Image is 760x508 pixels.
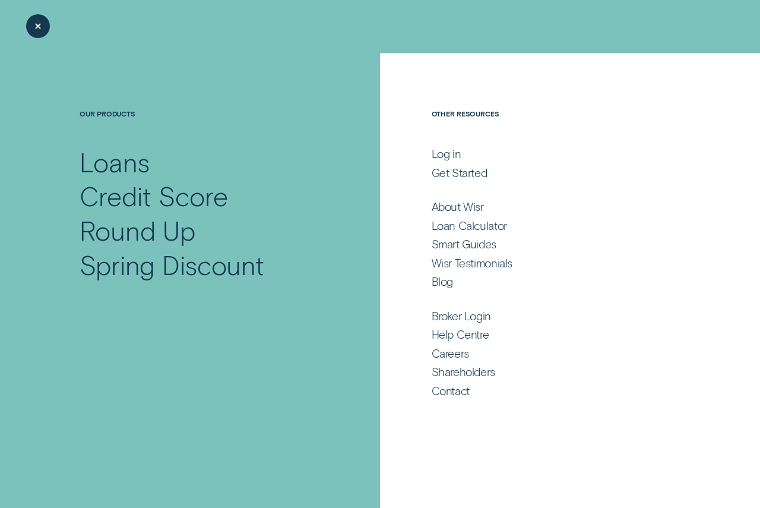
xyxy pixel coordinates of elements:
[432,237,496,251] div: Smart Guides
[432,166,680,180] a: Get Started
[432,327,680,342] a: Help Centre
[432,200,484,214] div: About Wisr
[432,256,680,270] a: Wisr Testimonials
[432,309,491,323] div: Broker Login
[432,147,680,161] a: Log in
[80,145,150,179] div: Loans
[432,327,489,342] div: Help Centre
[432,147,461,161] div: Log in
[432,219,507,233] div: Loan Calculator
[80,109,325,145] h4: Our Products
[80,248,325,282] a: Spring Discount
[80,213,195,248] div: Round Up
[80,213,325,248] a: Round Up
[26,14,50,38] button: Close Menu
[432,365,680,379] a: Shareholders
[432,365,495,379] div: Shareholders
[432,219,680,233] a: Loan Calculator
[432,346,469,361] div: Careers
[432,256,512,270] div: Wisr Testimonials
[432,384,470,398] div: Contact
[432,109,680,145] h4: Other Resources
[80,248,264,282] div: Spring Discount
[432,309,680,323] a: Broker Login
[432,384,680,398] a: Contact
[80,145,325,179] a: Loans
[80,179,325,213] a: Credit Score
[80,179,227,213] div: Credit Score
[432,346,680,361] a: Careers
[432,166,487,180] div: Get Started
[432,237,680,251] a: Smart Guides
[432,274,680,289] a: Blog
[432,274,453,289] div: Blog
[432,200,680,214] a: About Wisr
